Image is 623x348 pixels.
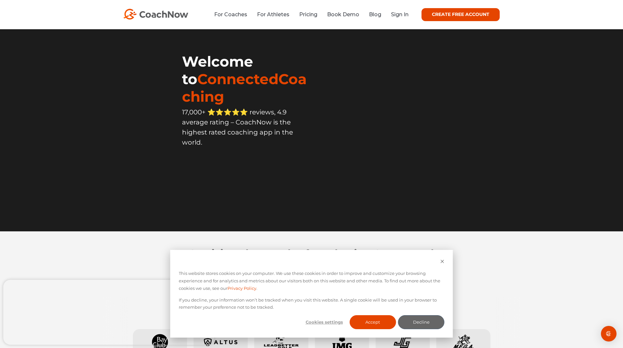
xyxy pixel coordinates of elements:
[179,296,445,311] p: If you decline, your information won’t be tracked when you visit this website. A single cookie wi...
[299,11,317,18] a: Pricing
[601,326,617,342] div: Open Intercom Messenger
[349,315,396,329] button: Accept
[227,285,256,292] a: Privacy Policy
[257,11,289,18] a: For Athletes
[421,8,500,21] a: CREATE FREE ACCOUNT
[189,247,434,274] strong: Servicing Thousands of Academies, Camps, and Organizations Worldwide
[369,11,381,18] a: Blog
[214,11,247,18] a: For Coaches
[182,53,311,105] h1: Welcome to
[440,258,445,266] button: Dismiss cookie banner
[170,250,453,338] div: Cookie banner
[182,108,293,146] span: 17,000+ ⭐️⭐️⭐️⭐️⭐️ reviews, 4.9 average rating – CoachNow is the highest rated coaching app in th...
[398,315,445,329] button: Decline
[123,9,188,19] img: CoachNow Logo
[179,270,445,292] p: This website stores cookies on your computer. We use these cookies in order to improve and custom...
[3,280,214,345] iframe: Popup CTA
[182,161,311,181] iframe: Embedded CTA
[182,70,307,105] span: ConnectedCoaching
[391,11,409,18] a: Sign In
[301,315,348,329] button: Cookies settings
[327,11,359,18] a: Book Demo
